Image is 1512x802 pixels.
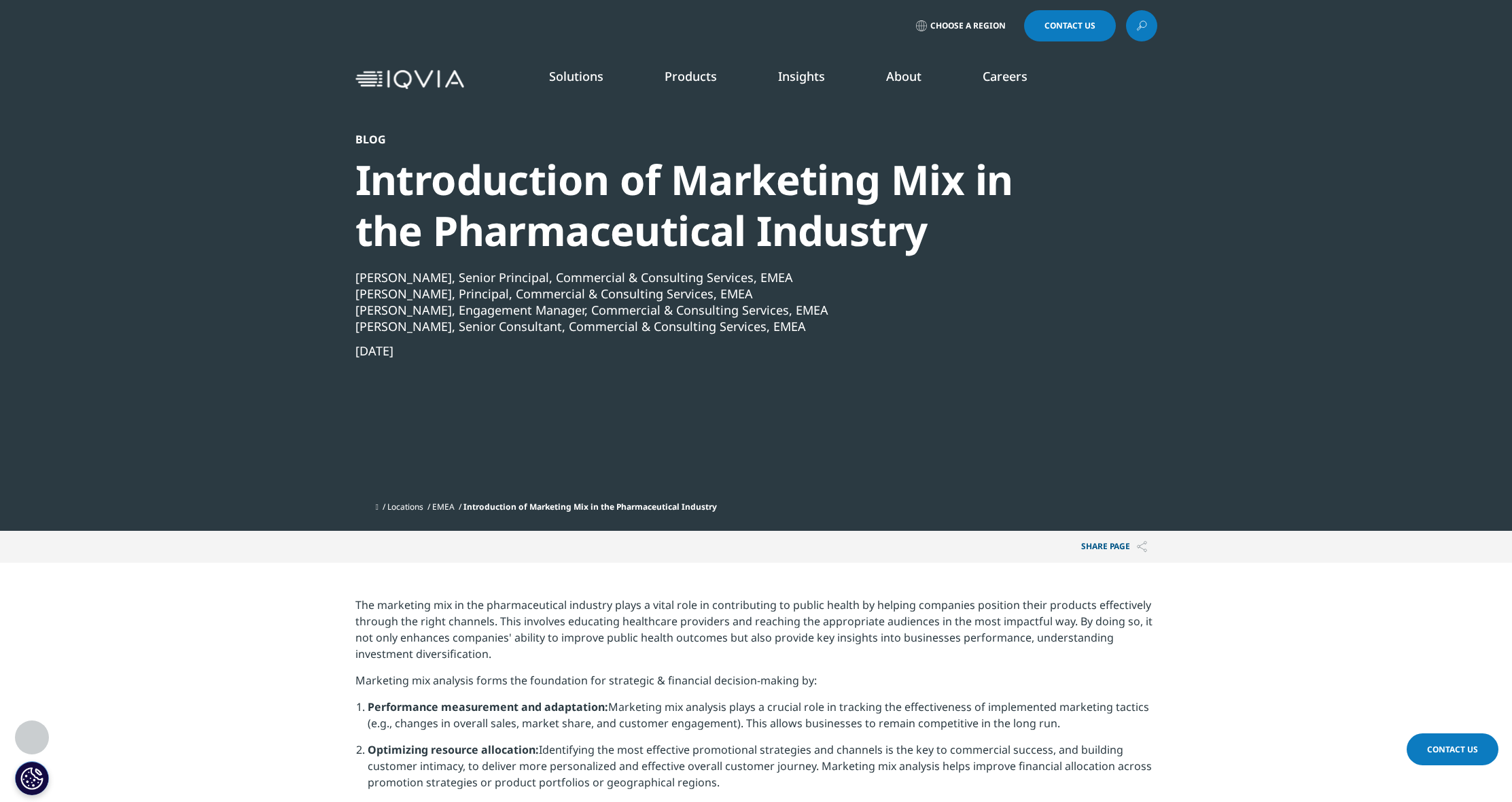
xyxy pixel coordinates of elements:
[1024,10,1116,41] a: Contact Us
[355,343,1084,359] div: [DATE]
[355,672,1157,699] p: Marketing mix analysis forms the foundation for strategic & financial decision-making by:
[886,68,921,84] a: About
[355,318,1084,334] div: [PERSON_NAME], Senior Consultant, Commercial & Consulting Services, EMEA
[1071,531,1157,563] p: Share PAGE
[355,597,1157,672] p: The marketing mix in the pharmaceutical industry plays a vital role in contributing to public hea...
[15,761,49,795] button: Cookie Settings
[1137,541,1147,553] img: Share PAGE
[1407,733,1498,765] a: Contact Us
[930,20,1006,31] span: Choose a Region
[355,285,1084,302] div: [PERSON_NAME], Principal, Commercial & Consulting Services, EMEA
[665,68,717,84] a: Products
[355,154,1084,256] div: Introduction of Marketing Mix in the Pharmaceutical Industry
[368,742,1157,801] li: Identifying the most effective promotional strategies and channels is the key to commercial succe...
[470,48,1157,111] nav: Primary
[549,68,603,84] a: Solutions
[368,742,539,757] strong: Optimizing resource allocation:
[355,70,464,90] img: IQVIA Healthcare Information Technology and Pharma Clinical Research Company
[355,133,1084,146] div: Blog
[387,501,423,512] a: Locations
[778,68,825,84] a: Insights
[983,68,1027,84] a: Careers
[368,699,608,714] strong: Performance measurement and adaptation:
[368,699,1157,742] li: Marketing mix analysis plays a crucial role in tracking the effectiveness of implemented marketin...
[463,501,717,512] span: Introduction of Marketing Mix in the Pharmaceutical Industry
[1427,744,1478,755] span: Contact Us
[355,269,1084,285] div: [PERSON_NAME], Senior Principal, Commercial & Consulting Services, EMEA
[432,501,455,512] a: EMEA
[1044,22,1095,30] span: Contact Us
[355,302,1084,318] div: [PERSON_NAME], Engagement Manager, Commercial & Consulting Services, EMEA
[1071,531,1157,563] button: Share PAGEShare PAGE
